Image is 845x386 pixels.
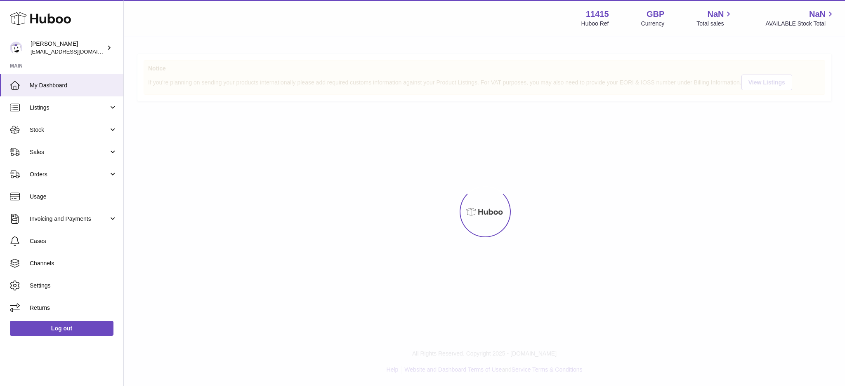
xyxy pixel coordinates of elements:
[30,171,109,178] span: Orders
[31,40,105,56] div: [PERSON_NAME]
[647,9,664,20] strong: GBP
[765,9,835,28] a: NaN AVAILABLE Stock Total
[707,9,724,20] span: NaN
[30,304,117,312] span: Returns
[30,237,117,245] span: Cases
[10,321,113,336] a: Log out
[765,20,835,28] span: AVAILABLE Stock Total
[10,42,22,54] img: care@shopmanto.uk
[30,282,117,290] span: Settings
[30,215,109,223] span: Invoicing and Payments
[30,126,109,134] span: Stock
[586,9,609,20] strong: 11415
[30,260,117,267] span: Channels
[31,48,121,55] span: [EMAIL_ADDRESS][DOMAIN_NAME]
[581,20,609,28] div: Huboo Ref
[30,148,109,156] span: Sales
[30,193,117,201] span: Usage
[696,9,733,28] a: NaN Total sales
[30,104,109,112] span: Listings
[30,82,117,89] span: My Dashboard
[696,20,733,28] span: Total sales
[641,20,665,28] div: Currency
[809,9,826,20] span: NaN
